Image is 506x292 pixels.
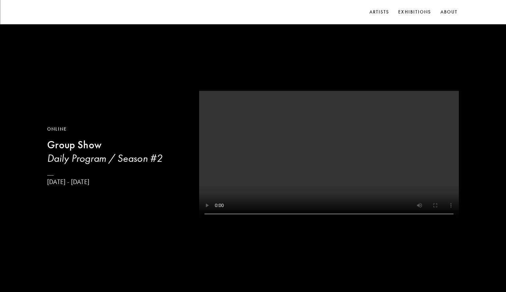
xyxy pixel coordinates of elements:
[368,7,391,17] a: Artists
[397,7,432,17] a: Exhibitions
[47,138,102,151] b: Group Show
[47,126,162,133] div: Online
[47,126,162,186] a: OnlineGroup ShowDaily Program / Season #2[DATE] - [DATE]
[47,178,162,186] p: [DATE] - [DATE]
[439,7,459,17] a: About
[47,152,162,165] h3: Daily Program / Season #2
